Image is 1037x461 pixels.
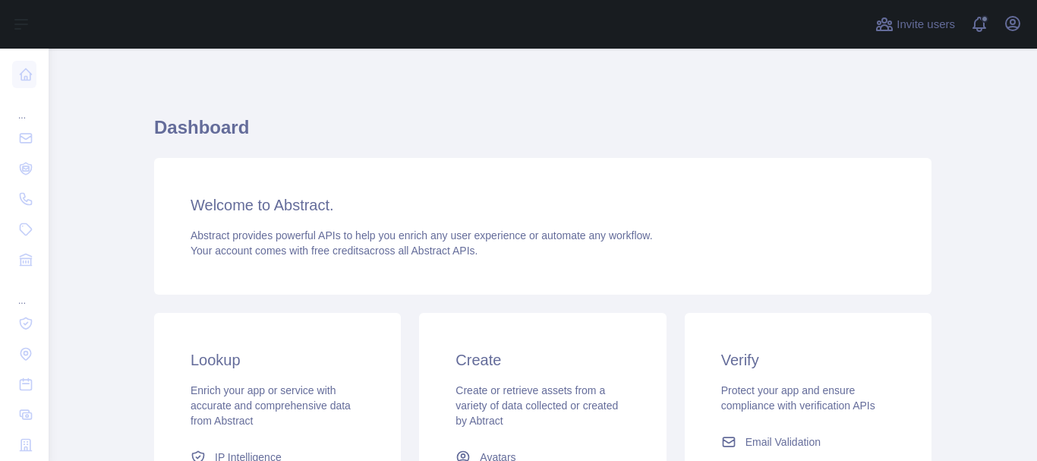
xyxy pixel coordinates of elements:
h1: Dashboard [154,115,931,152]
div: ... [12,91,36,122]
h3: Welcome to Abstract. [191,194,895,216]
a: Email Validation [715,428,901,456]
span: Protect your app and ensure compliance with verification APIs [721,384,875,412]
div: ... [12,276,36,307]
span: Enrich your app or service with accurate and comprehensive data from Abstract [191,384,351,427]
span: free credits [311,245,364,257]
span: Your account comes with across all Abstract APIs. [191,245,478,257]
h3: Lookup [191,349,364,371]
button: Invite users [872,12,958,36]
span: Email Validation [745,434,821,450]
span: Create or retrieve assets from a variety of data collected or created by Abtract [455,384,618,427]
h3: Create [455,349,629,371]
span: Invite users [897,16,955,33]
span: Abstract provides powerful APIs to help you enrich any user experience or automate any workflow. [191,229,653,242]
h3: Verify [721,349,895,371]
